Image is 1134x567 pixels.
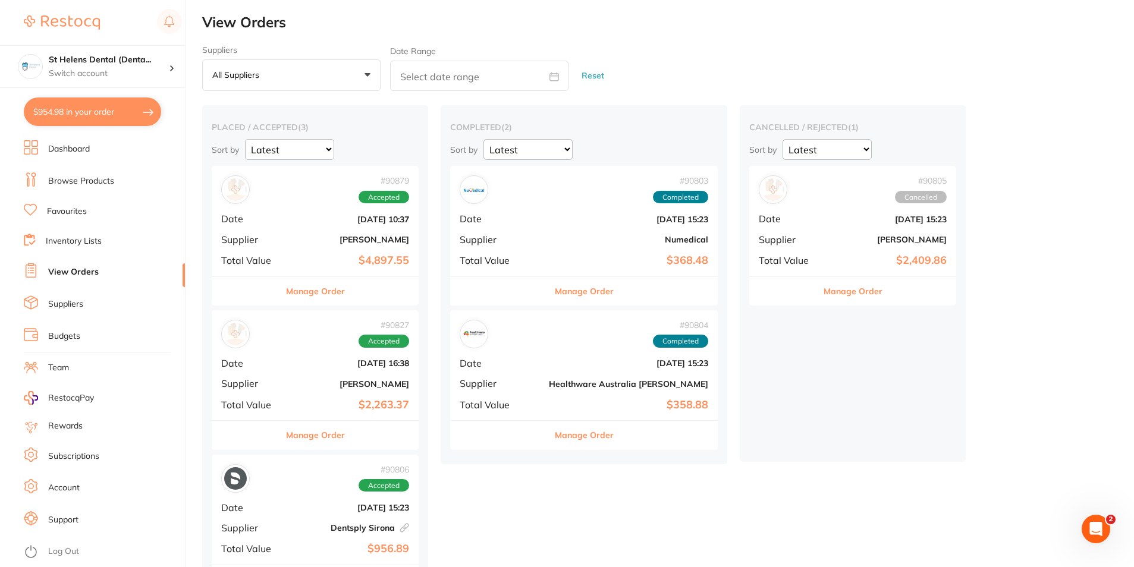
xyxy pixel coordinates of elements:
[359,320,409,330] span: # 90827
[359,335,409,348] span: Accepted
[1106,515,1116,524] span: 2
[221,399,281,410] span: Total Value
[549,235,708,244] b: Numedical
[549,379,708,389] b: Healthware Australia [PERSON_NAME]
[290,215,409,224] b: [DATE] 10:37
[460,234,539,245] span: Supplier
[221,543,281,554] span: Total Value
[359,479,409,492] span: Accepted
[460,399,539,410] span: Total Value
[48,362,69,374] a: Team
[24,391,38,405] img: RestocqPay
[24,15,100,30] img: Restocq Logo
[1082,515,1110,543] iframe: Intercom live chat
[653,176,708,185] span: # 90803
[828,254,947,267] b: $2,409.86
[749,144,777,155] p: Sort by
[460,358,539,368] span: Date
[224,178,247,201] img: Adam Dental
[48,175,114,187] a: Browse Products
[653,335,708,348] span: Completed
[221,234,281,245] span: Supplier
[212,310,419,450] div: Henry Schein Halas#90827AcceptedDate[DATE] 16:38Supplier[PERSON_NAME]Total Value$2,263.37Manage O...
[224,467,247,490] img: Dentsply Sirona
[202,59,381,92] button: All suppliers
[828,215,947,224] b: [DATE] 15:23
[895,176,947,185] span: # 90805
[48,143,90,155] a: Dashboard
[290,358,409,368] b: [DATE] 16:38
[359,465,409,474] span: # 90806
[221,522,281,533] span: Supplier
[48,392,94,404] span: RestocqPay
[549,358,708,368] b: [DATE] 15:23
[221,378,281,389] span: Supplier
[49,68,169,80] p: Switch account
[202,14,1134,31] h2: View Orders
[24,97,161,126] button: $954.98 in your order
[450,122,718,133] h2: completed ( 2 )
[759,234,818,245] span: Supplier
[749,122,956,133] h2: cancelled / rejected ( 1 )
[290,543,409,555] b: $956.89
[290,399,409,411] b: $2,263.37
[824,277,882,305] button: Manage Order
[24,391,94,405] a: RestocqPay
[48,514,78,526] a: Support
[202,45,381,55] label: Suppliers
[221,358,281,368] span: Date
[290,503,409,512] b: [DATE] 15:23
[18,55,42,78] img: St Helens Dental (DentalTown 2)
[555,277,614,305] button: Manage Order
[460,213,539,224] span: Date
[48,330,80,342] a: Budgets
[578,60,608,92] button: Reset
[290,235,409,244] b: [PERSON_NAME]
[759,255,818,266] span: Total Value
[48,420,83,432] a: Rewards
[463,178,485,201] img: Numedical
[653,320,708,330] span: # 90804
[286,421,345,449] button: Manage Order
[359,191,409,204] span: Accepted
[463,323,485,345] img: Healthware Australia Ridley
[221,255,281,266] span: Total Value
[212,166,419,305] div: Adam Dental#90879AcceptedDate[DATE] 10:37Supplier[PERSON_NAME]Total Value$4,897.55Manage Order
[286,277,345,305] button: Manage Order
[212,144,239,155] p: Sort by
[221,213,281,224] span: Date
[24,9,100,36] a: Restocq Logo
[212,70,264,80] p: All suppliers
[549,399,708,411] b: $358.88
[828,235,947,244] b: [PERSON_NAME]
[653,191,708,204] span: Completed
[290,379,409,389] b: [PERSON_NAME]
[390,61,568,91] input: Select date range
[46,235,102,247] a: Inventory Lists
[359,176,409,185] span: # 90879
[762,178,784,201] img: Adam Dental
[224,323,247,345] img: Henry Schein Halas
[555,421,614,449] button: Manage Order
[549,215,708,224] b: [DATE] 15:23
[460,255,539,266] span: Total Value
[549,254,708,267] b: $368.48
[24,543,181,562] button: Log Out
[48,451,99,462] a: Subscriptions
[460,378,539,389] span: Supplier
[48,546,79,557] a: Log Out
[48,298,83,310] a: Suppliers
[450,144,478,155] p: Sort by
[48,266,99,278] a: View Orders
[212,122,419,133] h2: placed / accepted ( 3 )
[290,523,409,533] b: Dentsply Sirona
[49,54,169,66] h4: St Helens Dental (DentalTown 2)
[895,191,947,204] span: Cancelled
[290,254,409,267] b: $4,897.55
[47,206,87,218] a: Favourites
[48,482,80,494] a: Account
[221,502,281,513] span: Date
[390,46,436,56] label: Date Range
[759,213,818,224] span: Date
